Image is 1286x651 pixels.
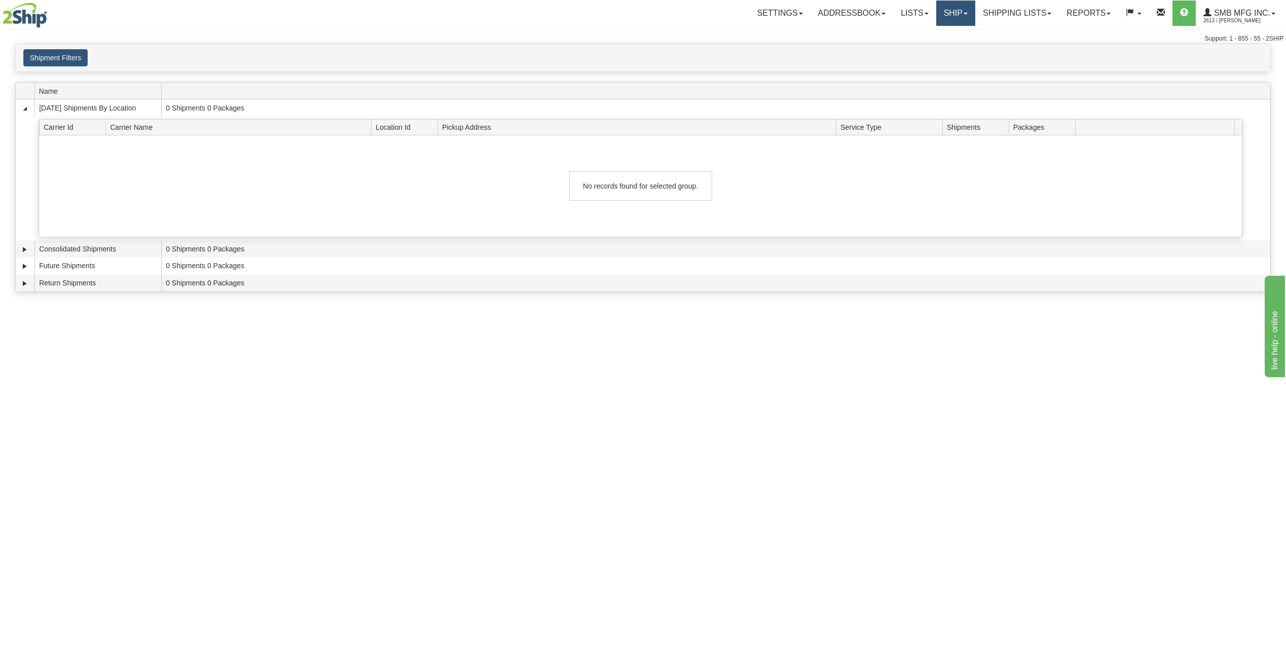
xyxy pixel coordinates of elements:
td: 0 Shipments 0 Packages [161,258,1270,275]
td: 0 Shipments 0 Packages [161,240,1270,258]
span: Pickup Address [442,119,836,135]
div: live help - online [8,6,94,18]
a: Ship [936,1,975,26]
a: Reports [1059,1,1118,26]
td: 0 Shipments 0 Packages [161,274,1270,292]
span: SMB MFG INC. [1211,9,1270,17]
a: Shipping lists [975,1,1059,26]
td: 0 Shipments 0 Packages [161,99,1270,117]
span: 2613 / [PERSON_NAME] [1203,16,1279,26]
a: Collapse [20,103,30,114]
div: No records found for selected group. [569,171,712,201]
a: Settings [750,1,811,26]
span: Packages [1013,119,1075,135]
td: [DATE] Shipments By Location [34,99,161,117]
a: Addressbook [811,1,894,26]
span: Service Type [840,119,942,135]
a: Lists [893,1,936,26]
span: Location Id [376,119,437,135]
a: Expand [20,261,30,271]
span: Name [39,83,161,99]
span: Carrier Id [44,119,105,135]
span: Carrier Name [110,119,371,135]
td: Return Shipments [34,274,161,292]
button: Shipment Filters [23,49,88,66]
div: Support: 1 - 855 - 55 - 2SHIP [3,34,1283,43]
a: Expand [20,244,30,255]
iframe: chat widget [1263,274,1285,377]
a: SMB MFG INC. 2613 / [PERSON_NAME] [1196,1,1283,26]
img: logo2613.jpg [3,3,47,28]
a: Expand [20,278,30,288]
span: Shipments [947,119,1009,135]
td: Consolidated Shipments [34,240,161,258]
td: Future Shipments [34,258,161,275]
